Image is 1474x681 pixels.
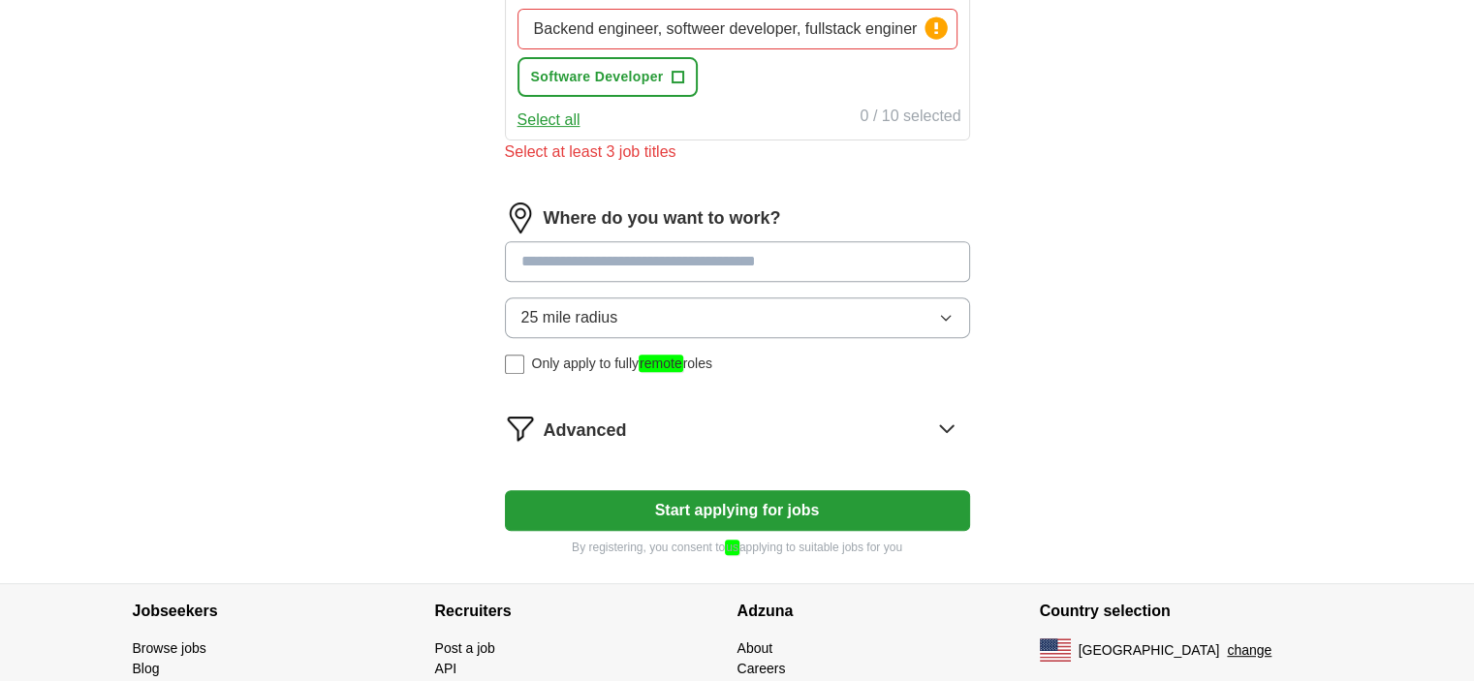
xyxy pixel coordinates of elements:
[133,661,160,676] a: Blog
[1227,640,1271,661] button: change
[1040,638,1071,662] img: US flag
[860,105,960,132] div: 0 / 10 selected
[435,640,495,656] a: Post a job
[737,661,786,676] a: Careers
[517,108,580,132] button: Select all
[544,418,627,444] span: Advanced
[725,540,739,555] em: us
[531,67,664,87] span: Software Developer
[505,413,536,444] img: filter
[505,202,536,233] img: location.png
[505,140,970,164] div: Select at least 3 job titles
[639,355,683,372] em: remote
[505,297,970,338] button: 25 mile radius
[505,355,524,374] input: Only apply to fullyremoteroles
[133,640,206,656] a: Browse jobs
[1040,584,1342,638] h4: Country selection
[517,9,957,49] input: Type a job title and press enter
[737,640,773,656] a: About
[505,539,970,556] p: By registering, you consent to applying to suitable jobs for you
[544,205,781,232] label: Where do you want to work?
[532,354,712,374] span: Only apply to fully roles
[505,490,970,531] button: Start applying for jobs
[435,661,457,676] a: API
[1079,640,1220,661] span: [GEOGRAPHIC_DATA]
[521,306,618,329] span: 25 mile radius
[517,57,698,97] button: Software Developer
